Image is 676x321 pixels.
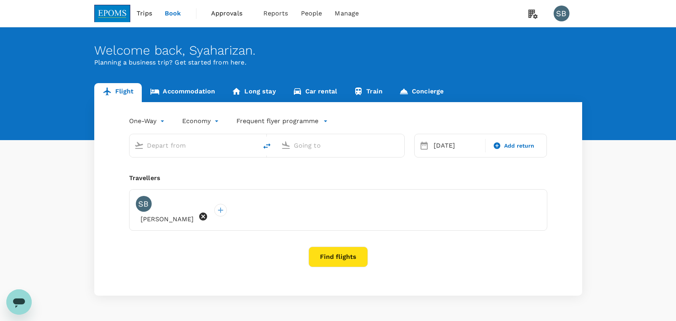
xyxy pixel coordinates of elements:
[430,138,484,154] div: [DATE]
[345,83,391,102] a: Train
[399,144,400,146] button: Open
[147,139,241,152] input: Depart from
[142,83,223,102] a: Accommodation
[94,83,142,102] a: Flight
[94,5,131,22] img: EPOMS SDN BHD
[236,116,318,126] p: Frequent flyer programme
[94,58,582,67] p: Planning a business trip? Get started from here.
[335,9,359,18] span: Manage
[554,6,569,21] div: SB
[301,9,322,18] span: People
[504,142,535,150] span: Add return
[136,196,152,212] div: SB
[129,173,547,183] div: Travellers
[263,9,288,18] span: Reports
[294,139,388,152] input: Going to
[136,196,208,224] div: SB[PERSON_NAME]
[136,215,199,223] span: [PERSON_NAME]
[391,83,452,102] a: Concierge
[236,116,328,126] button: Frequent flyer programme
[165,9,181,18] span: Book
[252,144,253,146] button: Open
[308,247,368,267] button: Find flights
[129,115,166,127] div: One-Way
[223,83,284,102] a: Long stay
[137,9,152,18] span: Trips
[94,43,582,58] div: Welcome back , Syaharizan .
[211,9,251,18] span: Approvals
[257,137,276,156] button: delete
[6,289,32,315] iframe: Button to launch messaging window
[284,83,346,102] a: Car rental
[182,115,221,127] div: Economy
